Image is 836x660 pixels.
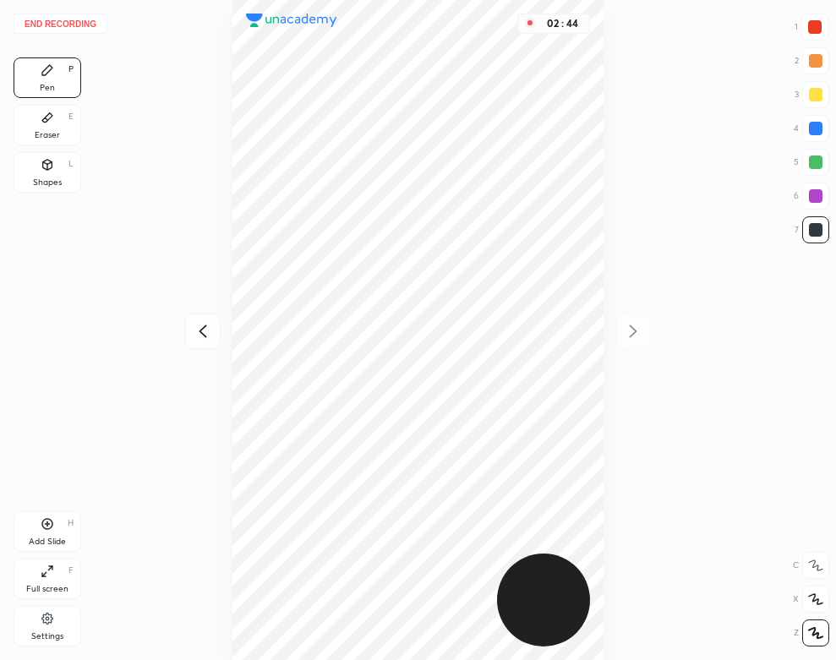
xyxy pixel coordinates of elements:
div: Settings [31,632,63,641]
div: 6 [794,183,829,210]
div: 5 [794,149,829,176]
div: F [68,566,74,575]
div: Z [794,619,829,646]
div: X [793,586,829,613]
div: 4 [794,115,829,142]
img: logo.38c385cc.svg [246,14,337,27]
div: E [68,112,74,121]
button: End recording [14,14,107,34]
div: Shapes [33,178,62,187]
div: Add Slide [29,537,66,546]
div: Pen [40,84,55,92]
div: 1 [795,14,828,41]
div: H [68,519,74,527]
div: 02 : 44 [542,18,582,30]
div: 7 [795,216,829,243]
div: L [68,160,74,168]
div: Full screen [26,585,68,593]
div: P [68,65,74,74]
div: 2 [795,47,829,74]
div: Eraser [35,131,60,139]
div: C [793,552,829,579]
div: 3 [795,81,829,108]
